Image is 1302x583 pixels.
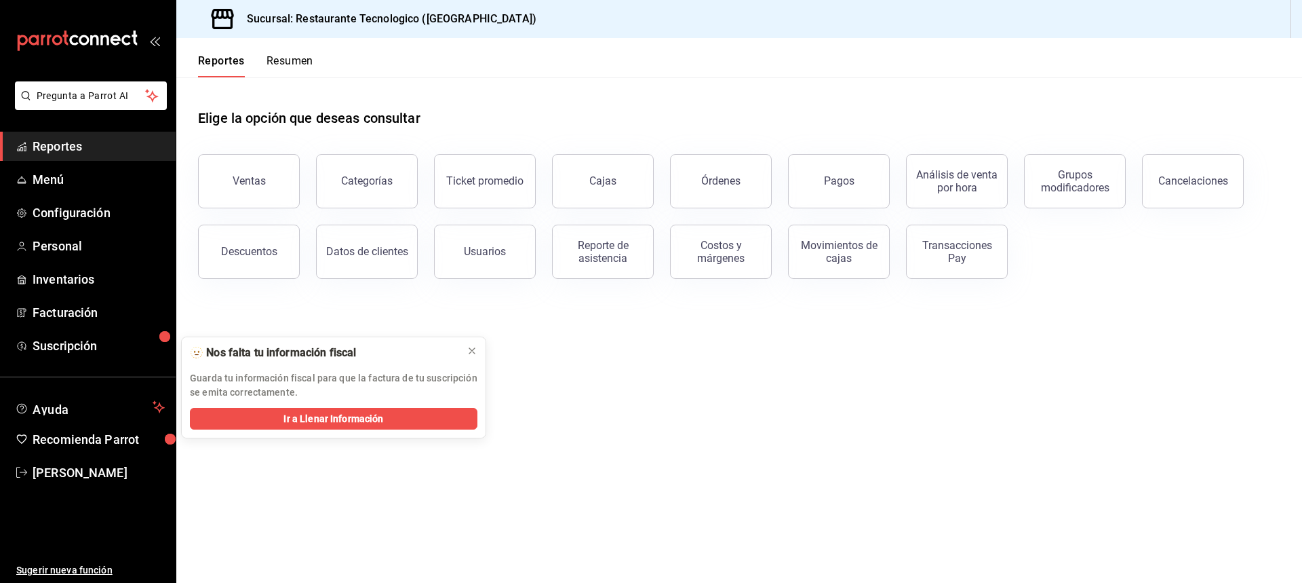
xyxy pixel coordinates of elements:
span: Reportes [33,137,165,155]
div: Usuarios [464,245,506,258]
button: Datos de clientes [316,225,418,279]
p: Guarda tu información fiscal para que la factura de tu suscripción se emita correctamente. [190,371,477,400]
div: Costos y márgenes [679,239,763,265]
div: Órdenes [701,174,741,187]
span: Sugerir nueva función [16,563,165,578]
button: Grupos modificadores [1024,154,1126,208]
div: Grupos modificadores [1033,168,1117,194]
div: Cancelaciones [1158,174,1228,187]
div: Ventas [233,174,266,187]
span: Facturación [33,303,165,322]
button: Cajas [552,154,654,208]
div: Movimientos de cajas [797,239,881,265]
a: Pregunta a Parrot AI [9,98,167,113]
button: Ticket promedio [434,154,536,208]
button: Ir a Llenar Información [190,408,477,430]
button: Ventas [198,154,300,208]
span: Ir a Llenar Información [283,412,383,426]
button: Pagos [788,154,890,208]
button: Reporte de asistencia [552,225,654,279]
span: Configuración [33,204,165,222]
span: Recomienda Parrot [33,430,165,449]
button: Transacciones Pay [906,225,1008,279]
button: Categorías [316,154,418,208]
div: Reporte de asistencia [561,239,645,265]
button: Movimientos de cajas [788,225,890,279]
div: Cajas [589,174,616,187]
div: Ticket promedio [446,174,524,187]
h1: Elige la opción que deseas consultar [198,108,420,128]
span: [PERSON_NAME] [33,464,165,482]
button: Resumen [267,54,313,77]
div: navigation tabs [198,54,313,77]
div: 🫥 Nos falta tu información fiscal [190,345,456,360]
div: Descuentos [221,245,277,258]
button: Usuarios [434,225,536,279]
span: Pregunta a Parrot AI [37,89,146,103]
h3: Sucursal: Restaurante Tecnologico ([GEOGRAPHIC_DATA]) [236,11,536,27]
button: Órdenes [670,154,772,208]
button: open_drawer_menu [149,35,160,46]
button: Cancelaciones [1142,154,1244,208]
span: Ayuda [33,399,147,415]
div: Transacciones Pay [915,239,999,265]
div: Categorías [341,174,393,187]
div: Análisis de venta por hora [915,168,999,194]
span: Personal [33,237,165,255]
div: Pagos [824,174,854,187]
button: Costos y márgenes [670,225,772,279]
button: Pregunta a Parrot AI [15,81,167,110]
span: Inventarios [33,270,165,288]
span: Suscripción [33,337,165,355]
button: Reportes [198,54,245,77]
button: Descuentos [198,225,300,279]
div: Datos de clientes [326,245,408,258]
button: Análisis de venta por hora [906,154,1008,208]
span: Menú [33,170,165,189]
